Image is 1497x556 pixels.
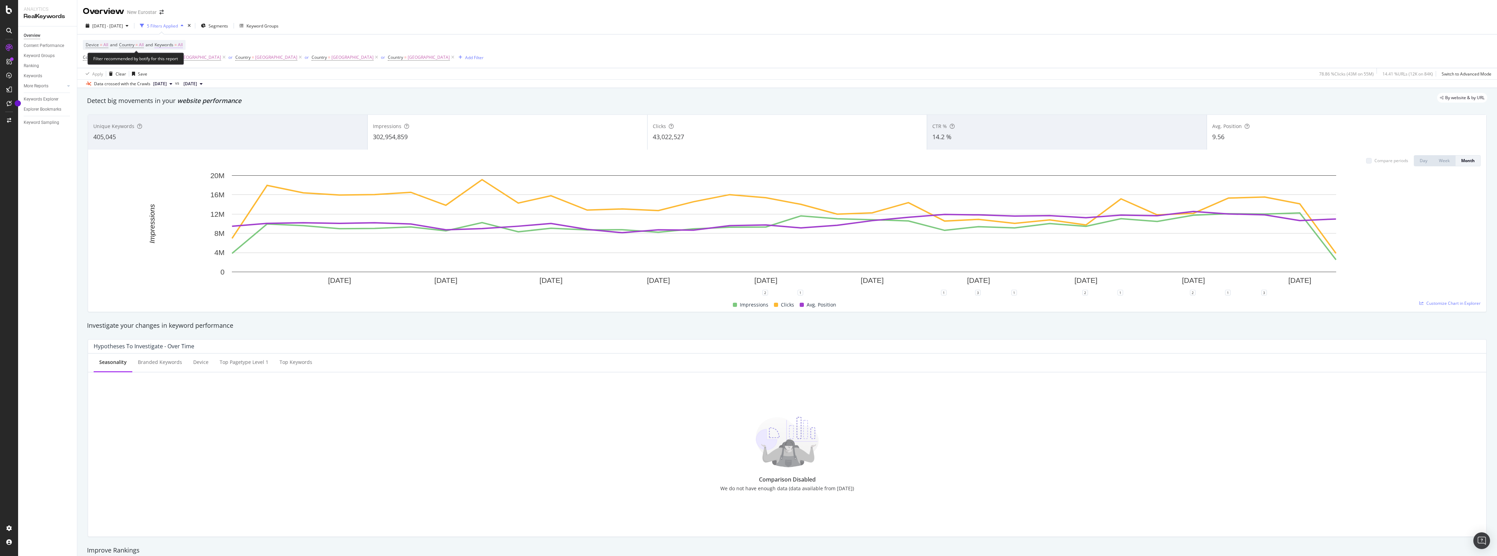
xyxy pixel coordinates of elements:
[127,9,157,16] div: New Eurostar
[214,248,225,256] text: 4M
[24,42,72,49] a: Content Performance
[373,133,408,141] span: 302,954,859
[106,68,126,79] button: Clear
[1456,155,1481,166] button: Month
[381,54,385,60] div: or
[146,42,153,48] span: and
[305,54,309,60] div: or
[214,229,225,237] text: 8M
[759,476,816,484] div: Comparison Disabled
[1382,71,1433,77] div: 14.41 % URLs ( 12K on 84K )
[1439,158,1450,164] div: Week
[781,301,794,309] span: Clicks
[653,133,684,141] span: 43,022,527
[798,290,803,295] div: 1
[1118,290,1123,295] div: 1
[740,301,768,309] span: Impressions
[210,191,225,199] text: 16M
[861,276,884,284] text: [DATE]
[87,321,1487,330] div: Investigate your changes in keyword performance
[434,276,457,284] text: [DATE]
[1212,133,1224,141] span: 9.56
[150,80,175,88] button: [DATE]
[228,54,233,61] button: or
[807,301,836,309] span: Avg. Position
[220,359,268,366] div: Top pagetype Level 1
[15,100,21,106] div: Tooltip anchor
[94,81,150,87] div: Data crossed with the Crawls
[210,210,225,218] text: 12M
[941,290,947,295] div: 1
[24,52,55,59] div: Keyword Groups
[198,20,231,31] button: Segments
[94,172,1474,293] svg: A chart.
[24,32,72,39] a: Overview
[24,82,48,90] div: More Reports
[540,276,563,284] text: [DATE]
[755,417,819,467] img: DOMkxPr1.png
[24,119,72,126] a: Keyword Sampling
[1182,276,1205,284] text: [DATE]
[86,42,99,48] span: Device
[255,53,297,62] span: [GEOGRAPHIC_DATA]
[92,23,123,29] span: [DATE] - [DATE]
[129,68,147,79] button: Save
[720,485,854,492] div: We do not have enough data (data available from [DATE])
[1074,276,1097,284] text: [DATE]
[24,119,59,126] div: Keyword Sampling
[381,54,385,61] button: or
[932,123,947,129] span: CTR %
[1414,155,1433,166] button: Day
[148,204,156,244] text: Impressions
[1420,158,1427,164] div: Day
[138,359,182,366] div: Branded Keywords
[179,53,221,62] span: [GEOGRAPHIC_DATA]
[24,96,72,103] a: Keywords Explorer
[24,96,58,103] div: Keywords Explorer
[1445,96,1484,100] span: By website & by URL
[24,106,61,113] div: Explorer Bookmarks
[1288,276,1311,284] text: [DATE]
[328,276,351,284] text: [DATE]
[153,81,167,87] span: 2024 Dec. 1st
[24,13,71,21] div: RealKeywords
[139,40,144,50] span: All
[87,546,1487,555] div: Improve Rankings
[135,42,138,48] span: =
[1190,290,1196,295] div: 2
[100,42,102,48] span: =
[138,71,147,77] div: Save
[93,123,134,129] span: Unique Keywords
[116,71,126,77] div: Clear
[209,23,228,29] span: Segments
[252,54,254,60] span: =
[754,276,777,284] text: [DATE]
[183,81,197,87] span: 2025 Oct. 6th
[193,359,209,366] div: Device
[24,42,64,49] div: Content Performance
[237,20,281,31] button: Keyword Groups
[331,53,374,62] span: [GEOGRAPHIC_DATA]
[373,123,401,129] span: Impressions
[1225,290,1231,295] div: 1
[83,20,131,31] button: [DATE] - [DATE]
[119,42,134,48] span: Country
[1473,532,1490,549] div: Open Intercom Messenger
[87,53,184,65] div: Filter recommended by botify for this report
[24,6,71,13] div: Analytics
[178,40,183,50] span: All
[1261,290,1267,295] div: 3
[1374,158,1408,164] div: Compare periods
[110,42,117,48] span: and
[103,40,108,50] span: All
[653,123,666,129] span: Clicks
[404,54,407,60] span: =
[24,72,72,80] a: Keywords
[1461,158,1475,164] div: Month
[174,42,177,48] span: =
[92,71,103,77] div: Apply
[24,32,40,39] div: Overview
[305,54,309,61] button: or
[83,54,98,60] span: Country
